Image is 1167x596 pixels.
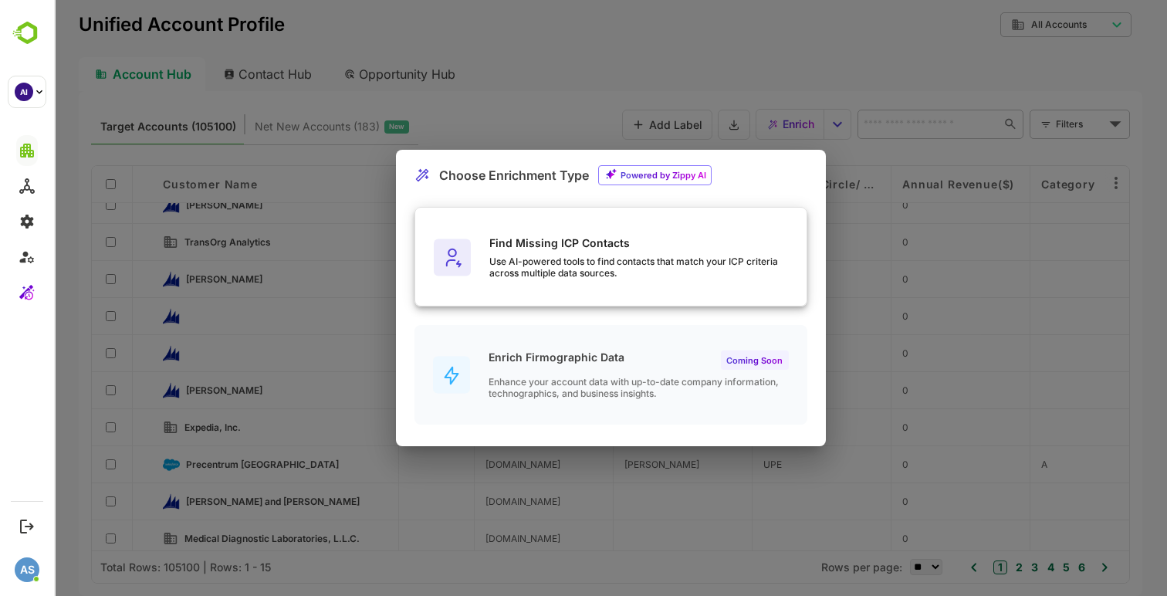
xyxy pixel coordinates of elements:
div: Powered by Zippy AI [567,170,652,181]
div: AS [15,557,39,582]
div: Choose Enrichment Type [385,168,535,183]
div: Enhance your account data with up-to-date company information, technographics, and business insig... [435,376,753,399]
button: Logout [16,516,37,537]
div: AI [15,83,33,101]
div: Enrich Firmographic Data [435,350,570,370]
img: BambooboxLogoMark.f1c84d78b4c51b1a7b5f700c9845e183.svg [8,19,47,48]
div: Coming Soon [667,350,735,370]
div: Find Missing ICP Contacts [435,236,753,249]
div: Use AI-powered tools to find contacts that match your ICP criteria across multiple data sources. [435,256,753,279]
